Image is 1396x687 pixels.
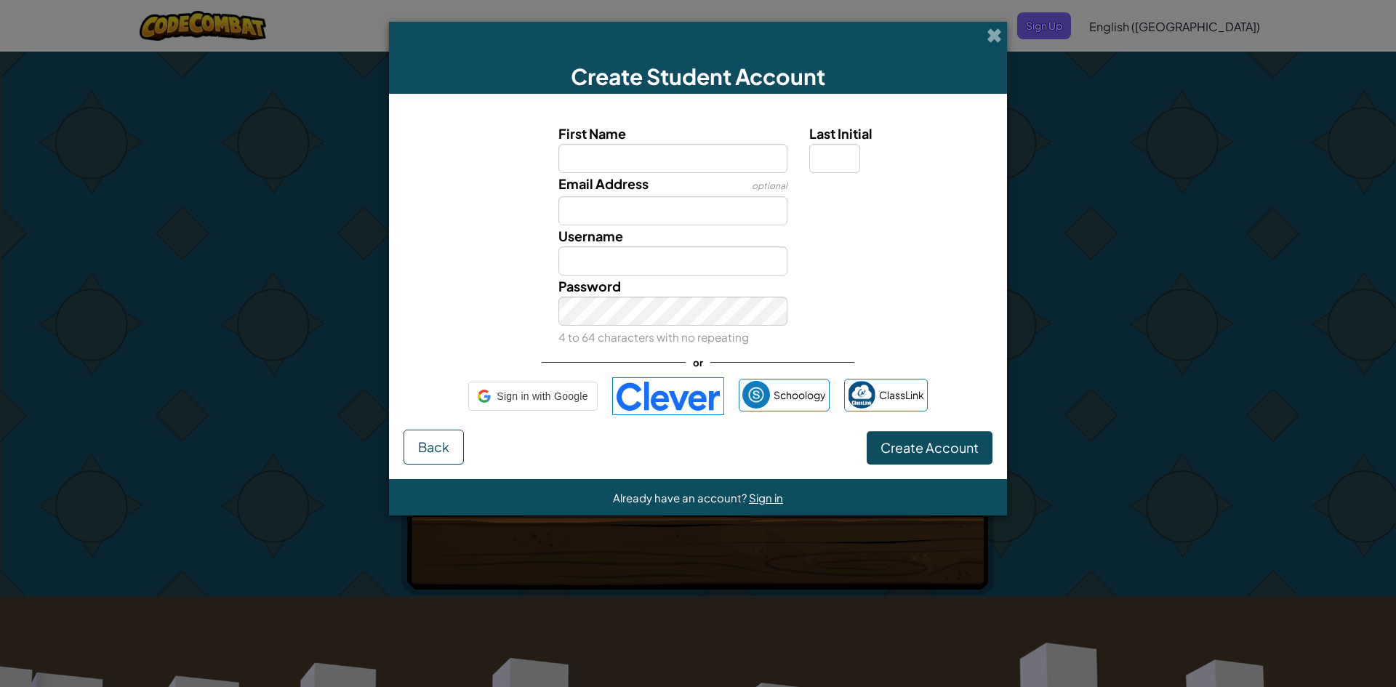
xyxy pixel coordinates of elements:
[571,63,825,90] span: Create Student Account
[848,381,875,409] img: classlink-logo-small.png
[752,180,787,191] span: optional
[880,439,979,456] span: Create Account
[867,431,992,465] button: Create Account
[404,430,464,465] button: Back
[418,438,449,455] span: Back
[686,352,710,373] span: or
[497,386,587,407] span: Sign in with Google
[558,125,626,142] span: First Name
[558,228,623,244] span: Username
[613,491,749,505] span: Already have an account?
[558,175,649,192] span: Email Address
[879,385,924,406] span: ClassLink
[558,278,621,294] span: Password
[809,125,872,142] span: Last Initial
[558,330,749,344] small: 4 to 64 characters with no repeating
[774,385,826,406] span: Schoology
[742,381,770,409] img: schoology.png
[468,382,597,411] div: Sign in with Google
[612,377,724,415] img: clever-logo-blue.png
[749,491,783,505] a: Sign in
